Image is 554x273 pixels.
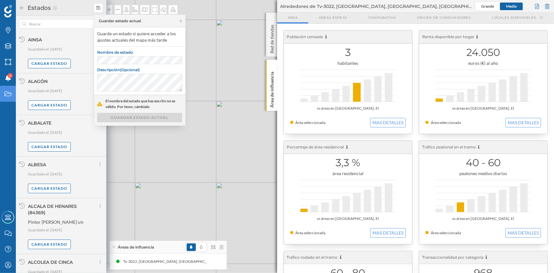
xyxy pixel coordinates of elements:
[425,60,541,66] div: euros (€) al año
[28,120,51,126] div: ALBALATE
[120,67,140,72] span: (Opcional)
[284,141,412,154] div: Porcentaje de área residencial
[419,31,547,44] div: Renta disponible por hogar
[28,227,103,233] p: Guardado el: [DATE]
[431,230,461,235] span: Área seleccionada
[425,105,541,112] div: vs áreas en [GEOGRAPHIC_DATA], El
[28,88,103,94] p: Guardado el: [DATE]
[492,15,536,20] span: Locales disponibles
[13,4,35,10] span: Soporte
[284,251,412,264] div: Tráfico rodado en el tramo
[417,15,471,20] span: Origen de consumidores
[368,15,396,20] span: Comparativa
[105,98,182,110] span: El nombre del estado que has escrito no es válido. Por favor, cámbialo
[290,170,406,177] div: área residencial
[419,251,547,264] div: Transaccionalidad por categoría
[290,60,406,66] div: habitantes
[290,157,406,169] h1: 3,3 %
[284,31,412,44] div: Población censada
[505,118,541,127] button: MAS DETALLES
[28,78,48,84] div: ALAGÓN
[296,230,326,235] span: Área seleccionada
[28,46,103,52] p: Guardado el: [DATE]
[506,4,517,9] span: Medio
[4,5,12,17] img: Geoblink Logo
[269,22,275,53] p: Red de tiendas
[28,129,103,136] p: Guardado el: [DATE]
[269,69,275,108] p: Área de influencia
[28,219,83,225] span: Pintor [PERSON_NAME] s/n
[319,15,347,20] span: Áreas espejo
[99,18,141,24] div: Guardar estado actual
[505,228,541,238] button: MAS DETALLES
[28,171,103,177] p: Guardado el: [DATE]
[290,46,406,58] h1: 3
[118,244,154,250] span: Áreas de influencia
[288,15,298,20] span: Area
[481,4,494,9] span: Grande
[419,141,547,154] div: Tráfico peatonal en el tramo
[28,162,46,167] div: ALBESA
[9,72,11,79] span: 4
[290,105,406,112] div: vs áreas en [GEOGRAPHIC_DATA], El
[97,50,182,56] label: Nombre de estado
[370,118,406,127] button: MAS DETALLES
[25,3,53,13] h2: Estados
[425,215,541,222] div: vs áreas en [GEOGRAPHIC_DATA], El
[97,31,176,43] span: Guarde un estado si quiere acceder a los ajustes actuales del mapa más tarde
[290,215,406,222] div: vs áreas en [GEOGRAPHIC_DATA], El
[123,258,289,265] div: Tv-3022, [GEOGRAPHIC_DATA], [GEOGRAPHIC_DATA], [GEOGRAPHIC_DATA] (5 min Andando)
[431,120,461,125] span: Área seleccionada
[425,157,541,169] h1: 40 - 60
[296,120,326,125] span: Área seleccionada
[28,203,77,215] div: ALCALA DE HENARES (84369)
[97,67,182,74] label: Descripción
[370,228,406,238] button: MAS DETALLES
[28,259,73,265] div: ALCOLEA DE CINCA
[425,170,541,177] div: peatones medios diarios
[425,46,541,58] h1: 24.050
[28,37,42,43] div: AINSA
[280,3,475,10] span: Alrededores de Tv-3022, [GEOGRAPHIC_DATA], [GEOGRAPHIC_DATA], [GEOGRAPHIC_DATA]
